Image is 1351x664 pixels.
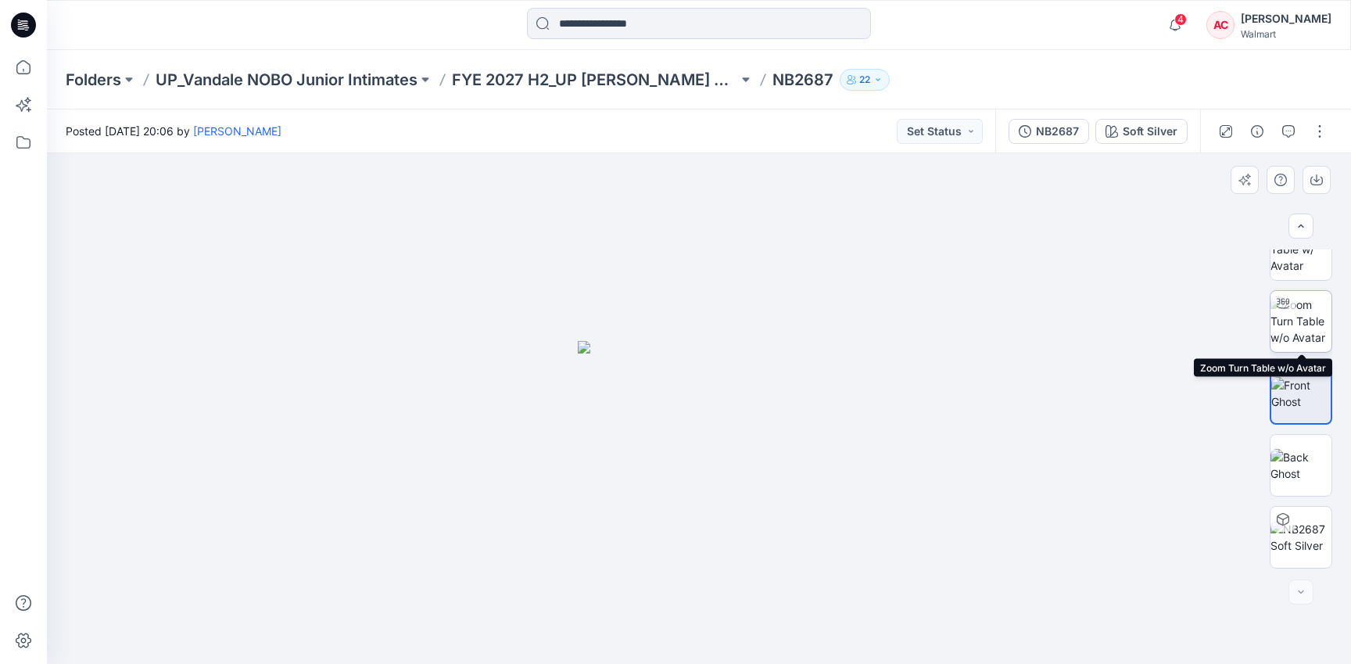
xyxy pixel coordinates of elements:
button: 22 [840,69,890,91]
div: NB2687 [1036,123,1079,140]
a: Folders [66,69,121,91]
span: Posted [DATE] 20:06 by [66,123,281,139]
button: Details [1245,119,1270,144]
img: Front Ghost [1271,377,1331,410]
div: Walmart [1241,28,1331,40]
img: Turn Table w/ Avatar [1270,224,1331,274]
span: 4 [1174,13,1187,26]
a: FYE 2027 H2_UP [PERSON_NAME] NOBO PANTIES [452,69,738,91]
div: Soft Silver [1123,123,1177,140]
p: NB2687 [772,69,833,91]
a: [PERSON_NAME] [193,124,281,138]
button: Soft Silver [1095,119,1188,144]
div: AC [1206,11,1235,39]
p: 22 [859,71,870,88]
div: [PERSON_NAME] [1241,9,1331,28]
a: UP_Vandale NOBO Junior Intimates [156,69,417,91]
button: NB2687 [1009,119,1089,144]
img: NB2687 Soft Silver [1270,521,1331,554]
img: Back Ghost [1270,449,1331,482]
img: Zoom Turn Table w/o Avatar [1270,296,1331,346]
